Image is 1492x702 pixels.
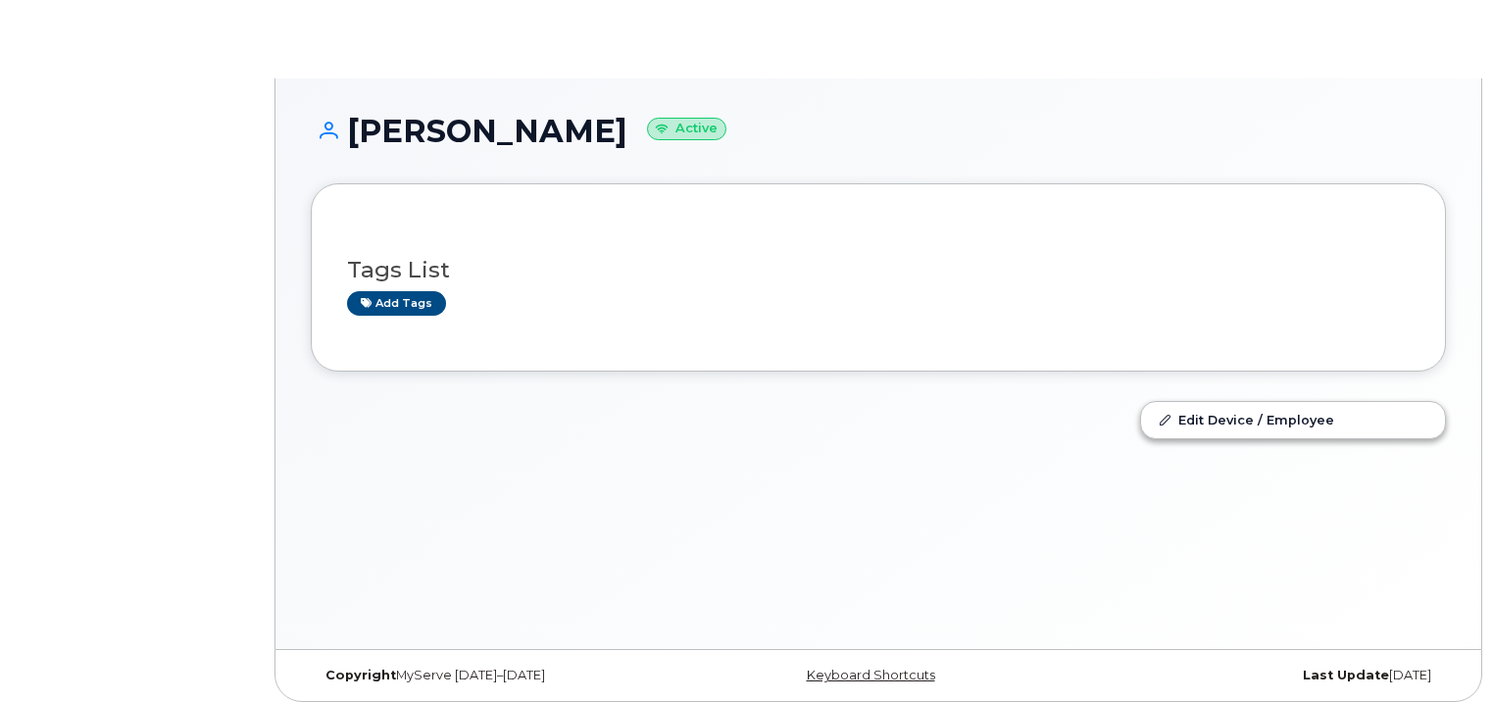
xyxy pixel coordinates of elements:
[311,114,1446,148] h1: [PERSON_NAME]
[347,258,1410,282] h3: Tags List
[807,668,935,682] a: Keyboard Shortcuts
[647,118,726,140] small: Active
[347,291,446,316] a: Add tags
[1141,402,1445,437] a: Edit Device / Employee
[325,668,396,682] strong: Copyright
[1068,668,1446,683] div: [DATE]
[311,668,689,683] div: MyServe [DATE]–[DATE]
[1303,668,1389,682] strong: Last Update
